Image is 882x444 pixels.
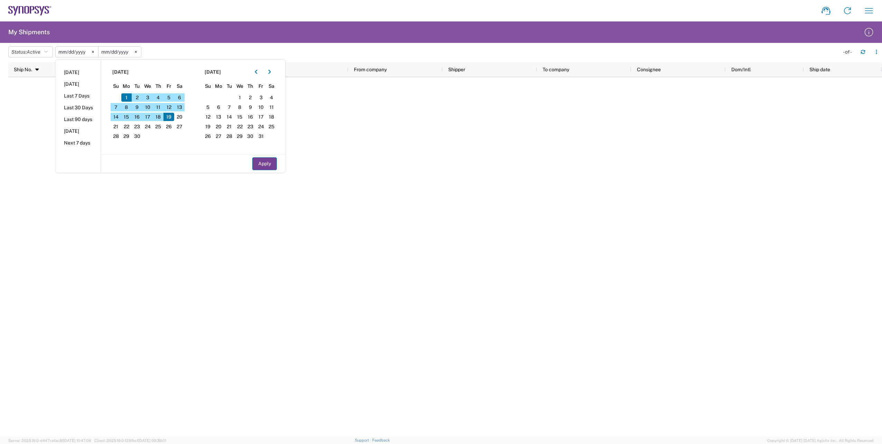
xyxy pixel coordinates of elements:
span: Tu [224,83,235,89]
div: - of - [843,49,855,55]
span: 23 [245,122,256,131]
span: 6 [174,93,185,102]
span: Copyright © [DATE]-[DATE] Agistix Inc., All Rights Reserved [767,437,874,444]
span: 21 [224,122,235,131]
span: 6 [213,103,224,111]
span: 22 [121,122,132,131]
span: Active [27,49,40,55]
span: 19 [203,122,214,131]
span: To company [543,67,569,72]
span: 2 [245,93,256,102]
span: 15 [121,113,132,121]
span: Su [111,83,121,89]
span: 11 [153,103,164,111]
span: Mo [121,83,132,89]
span: 17 [142,113,153,121]
span: [DATE] [112,69,129,75]
button: Status:Active [8,46,53,57]
span: [DATE] 09:39:01 [138,438,166,443]
span: 23 [132,122,142,131]
span: 9 [132,103,142,111]
span: 26 [163,122,174,131]
span: 25 [153,122,164,131]
span: 29 [121,132,132,140]
span: Shipper [448,67,465,72]
span: We [142,83,153,89]
span: 3 [256,93,266,102]
span: We [234,83,245,89]
span: 8 [121,103,132,111]
span: Tu [132,83,142,89]
span: 28 [111,132,121,140]
h2: My Shipments [8,28,50,36]
span: Client: 2025.19.0-129fbcf [94,438,166,443]
span: 19 [163,113,174,121]
span: 15 [234,113,245,121]
span: 18 [266,113,277,121]
span: 11 [266,103,277,111]
span: [DATE] [205,69,221,75]
span: 14 [224,113,235,121]
span: 7 [111,103,121,111]
button: Apply [252,157,277,170]
span: 24 [256,122,266,131]
span: Fr [163,83,174,89]
span: 4 [153,93,164,102]
span: 12 [163,103,174,111]
span: 20 [174,113,185,121]
span: 3 [142,93,153,102]
li: Last 7 Days [56,90,101,102]
span: 26 [203,132,214,140]
span: 18 [153,113,164,121]
span: Th [153,83,164,89]
span: 16 [132,113,142,121]
span: [DATE] 10:47:06 [63,438,91,443]
span: Sa [266,83,277,89]
a: Feedback [372,438,390,442]
span: 10 [142,103,153,111]
span: 21 [111,122,121,131]
span: 16 [245,113,256,121]
li: Next 7 days [56,137,101,149]
li: [DATE] [56,78,101,90]
span: 5 [163,93,174,102]
span: Dom/Intl [731,67,751,72]
span: From company [354,67,387,72]
span: 30 [132,132,142,140]
span: Th [245,83,256,89]
span: 22 [234,122,245,131]
span: Fr [256,83,266,89]
span: 13 [174,103,185,111]
span: 29 [234,132,245,140]
span: 8 [234,103,245,111]
span: 30 [245,132,256,140]
span: 10 [256,103,266,111]
span: Su [203,83,214,89]
span: 20 [213,122,224,131]
span: 13 [213,113,224,121]
span: 1 [121,93,132,102]
span: Sa [174,83,185,89]
input: Not set [56,47,98,57]
span: 2 [132,93,142,102]
span: 28 [224,132,235,140]
span: 31 [256,132,266,140]
span: Server: 2025.19.0-d447cefac8f [8,438,91,443]
li: [DATE] [56,66,101,78]
span: 27 [213,132,224,140]
li: Last 30 Days [56,102,101,113]
li: [DATE] [56,125,101,137]
input: Not set [98,47,141,57]
span: Ship date [809,67,830,72]
span: 12 [203,113,214,121]
span: Ship No. [14,67,32,72]
span: Mo [213,83,224,89]
span: 1 [234,93,245,102]
span: Consignee [637,67,661,72]
span: 14 [111,113,121,121]
span: 4 [266,93,277,102]
span: 7 [224,103,235,111]
span: 17 [256,113,266,121]
span: 5 [203,103,214,111]
span: 24 [142,122,153,131]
